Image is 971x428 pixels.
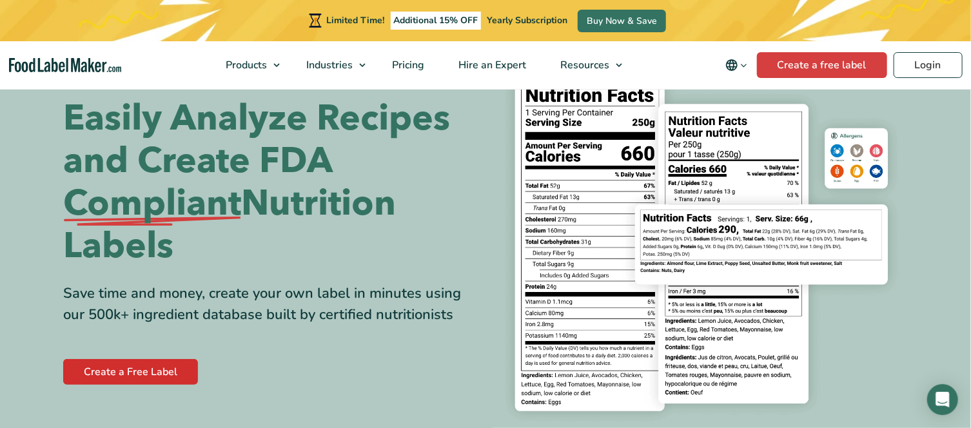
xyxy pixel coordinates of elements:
[289,41,372,89] a: Industries
[222,58,268,72] span: Products
[209,41,286,89] a: Products
[302,58,354,72] span: Industries
[63,283,476,326] div: Save time and money, create your own label in minutes using our 500k+ ingredient database built b...
[327,14,385,26] span: Limited Time!
[9,58,122,73] a: Food Label Maker homepage
[927,384,958,415] div: Open Intercom Messenger
[63,359,198,385] a: Create a Free Label
[63,97,476,267] h1: Easily Analyze Recipes and Create FDA Nutrition Labels
[391,12,482,30] span: Additional 15% OFF
[556,58,611,72] span: Resources
[578,10,666,32] a: Buy Now & Save
[544,41,629,89] a: Resources
[455,58,527,72] span: Hire an Expert
[757,52,887,78] a: Create a free label
[63,182,241,225] span: Compliant
[375,41,438,89] a: Pricing
[388,58,426,72] span: Pricing
[716,52,757,78] button: Change language
[894,52,963,78] a: Login
[487,14,567,26] span: Yearly Subscription
[442,41,540,89] a: Hire an Expert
